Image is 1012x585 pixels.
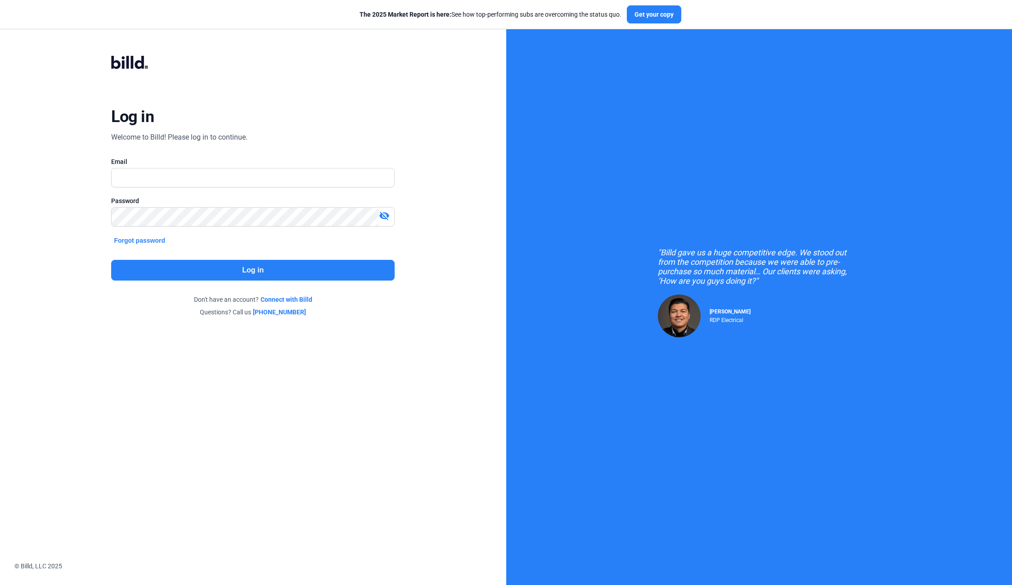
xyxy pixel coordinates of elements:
[111,132,247,143] div: Welcome to Billd! Please log in to continue.
[111,295,395,304] div: Don't have an account?
[360,11,451,18] span: The 2025 Market Report is here:
[379,210,390,221] mat-icon: visibility_off
[111,157,395,166] div: Email
[710,315,751,323] div: RDP Electrical
[710,308,751,315] span: [PERSON_NAME]
[360,10,621,19] div: See how top-performing subs are overcoming the status quo.
[658,248,860,286] div: "Billd gave us a huge competitive edge. We stood out from the competition because we were able to...
[111,236,168,245] button: Forgot password
[111,308,395,317] div: Questions? Call us
[627,5,681,23] button: Get your copy
[111,260,395,281] button: Log in
[111,107,154,127] div: Log in
[261,295,312,304] a: Connect with Billd
[253,308,306,317] a: [PHONE_NUMBER]
[111,196,395,205] div: Password
[658,295,701,337] img: Raul Pacheco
